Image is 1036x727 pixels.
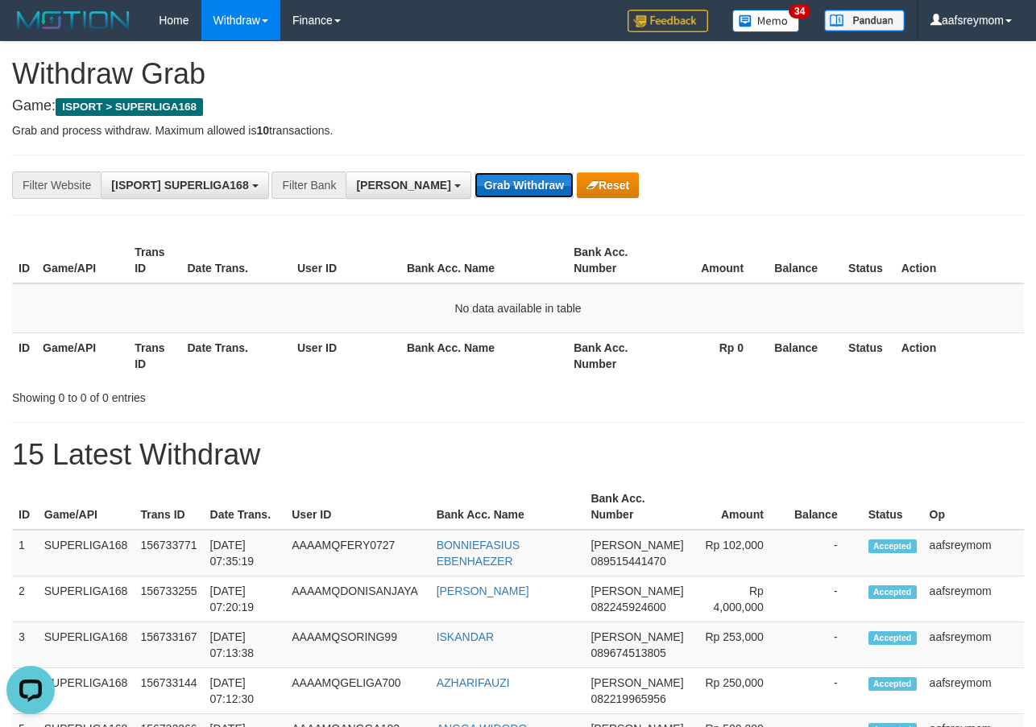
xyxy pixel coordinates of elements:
button: Open LiveChat chat widget [6,6,55,55]
td: AAAAMQFERY0727 [285,530,429,576]
td: AAAAMQGELIGA700 [285,668,429,714]
h1: Withdraw Grab [12,58,1024,90]
th: ID [12,238,36,283]
img: Feedback.jpg [628,10,708,32]
th: Bank Acc. Name [430,484,585,530]
td: aafsreymom [923,622,1024,668]
td: 156733144 [134,668,203,714]
a: ISKANDAR [437,630,495,643]
th: Trans ID [128,238,180,283]
td: [DATE] 07:35:19 [204,530,286,576]
span: Accepted [868,631,917,645]
a: AZHARIFAUZI [437,676,510,689]
img: Button%20Memo.svg [732,10,800,32]
h1: 15 Latest Withdraw [12,439,1024,471]
th: User ID [285,484,429,530]
th: Status [862,484,923,530]
td: - [788,622,862,668]
th: Op [923,484,1024,530]
td: aafsreymom [923,668,1024,714]
th: Status [842,238,895,283]
td: No data available in table [12,283,1024,333]
th: User ID [291,238,400,283]
span: Copy 082245924600 to clipboard [591,601,665,613]
td: aafsreymom [923,530,1024,576]
th: Action [895,238,1024,283]
span: Accepted [868,539,917,553]
span: Accepted [868,585,917,599]
td: SUPERLIGA168 [38,668,135,714]
td: Rp 250,000 [690,668,788,714]
span: [PERSON_NAME] [591,584,683,597]
td: AAAAMQDONISANJAYA [285,576,429,622]
span: [PERSON_NAME] [356,179,450,192]
td: 1 [12,530,38,576]
th: Date Trans. [180,333,290,378]
th: User ID [291,333,400,378]
th: Bank Acc. Number [567,238,658,283]
p: Grab and process withdraw. Maximum allowed is transactions. [12,122,1024,138]
td: - [788,576,862,622]
span: Copy 089674513805 to clipboard [591,646,665,659]
td: Rp 4,000,000 [690,576,788,622]
th: Balance [768,333,842,378]
th: Trans ID [128,333,180,378]
td: aafsreymom [923,576,1024,622]
th: ID [12,484,38,530]
button: [PERSON_NAME] [346,171,470,199]
span: 34 [789,4,810,19]
img: panduan.png [824,10,905,31]
th: Balance [788,484,862,530]
div: Filter Website [12,171,101,199]
td: - [788,668,862,714]
td: 156733771 [134,530,203,576]
span: [PERSON_NAME] [591,539,683,551]
td: Rp 253,000 [690,622,788,668]
span: [PERSON_NAME] [591,630,683,643]
td: SUPERLIGA168 [38,530,135,576]
button: [ISPORT] SUPERLIGA168 [101,171,268,199]
th: Amount [659,238,768,283]
th: Status [842,333,895,378]
th: Game/API [36,238,128,283]
td: AAAAMQSORING99 [285,622,429,668]
button: Grab Withdraw [474,172,574,198]
th: ID [12,333,36,378]
td: 3 [12,622,38,668]
td: 156733167 [134,622,203,668]
th: Bank Acc. Name [400,333,567,378]
th: Game/API [36,333,128,378]
span: [ISPORT] SUPERLIGA168 [111,179,248,192]
button: Reset [577,172,639,198]
th: Bank Acc. Name [400,238,567,283]
td: [DATE] 07:13:38 [204,622,286,668]
td: 156733255 [134,576,203,622]
th: Bank Acc. Number [584,484,690,530]
td: [DATE] 07:20:19 [204,576,286,622]
th: Game/API [38,484,135,530]
a: [PERSON_NAME] [437,584,529,597]
th: Amount [690,484,788,530]
span: [PERSON_NAME] [591,676,683,689]
td: Rp 102,000 [690,530,788,576]
span: Accepted [868,677,917,691]
td: 2 [12,576,38,622]
th: Date Trans. [204,484,286,530]
td: [DATE] 07:12:30 [204,668,286,714]
th: Action [895,333,1024,378]
th: Rp 0 [659,333,768,378]
span: Copy 089515441470 to clipboard [591,555,665,568]
span: Copy 082219965956 to clipboard [591,692,665,705]
h4: Game: [12,98,1024,114]
div: Showing 0 to 0 of 0 entries [12,383,420,406]
strong: 10 [256,124,269,137]
th: Trans ID [134,484,203,530]
td: SUPERLIGA168 [38,622,135,668]
a: BONNIEFASIUS EBENHAEZER [437,539,520,568]
th: Balance [768,238,842,283]
td: SUPERLIGA168 [38,576,135,622]
th: Bank Acc. Number [567,333,658,378]
th: Date Trans. [180,238,290,283]
div: Filter Bank [271,171,346,199]
img: MOTION_logo.png [12,8,135,32]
